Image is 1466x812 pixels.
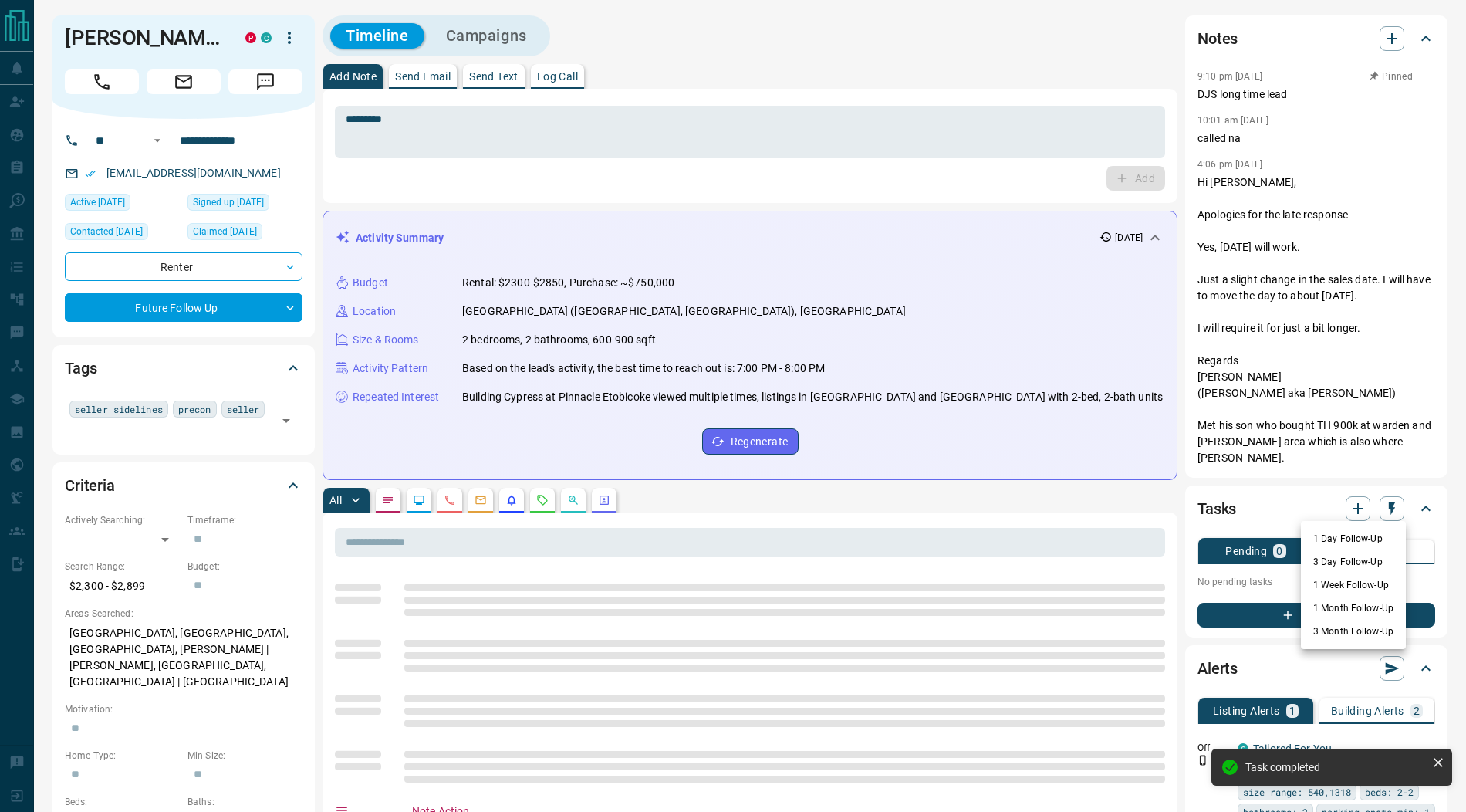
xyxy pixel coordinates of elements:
li: 3 Day Follow-Up [1301,550,1406,573]
div: Task completed [1245,761,1426,773]
li: 1 Week Follow-Up [1301,573,1406,597]
li: 1 Month Follow-Up [1301,597,1406,620]
li: 3 Month Follow-Up [1301,620,1406,643]
li: 1 Day Follow-Up [1301,527,1406,550]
